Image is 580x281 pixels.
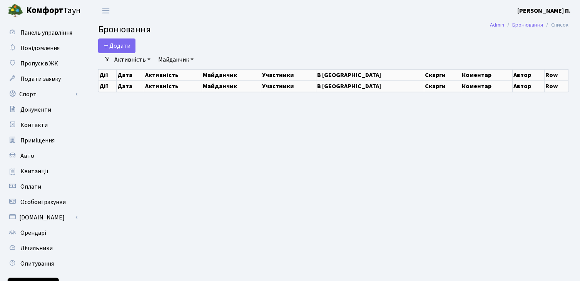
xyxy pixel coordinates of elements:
[544,69,568,80] th: Row
[316,80,424,92] th: В [GEOGRAPHIC_DATA]
[26,4,63,17] b: Комфорт
[98,38,135,53] button: Додати
[20,259,54,268] span: Опитування
[544,80,568,92] th: Row
[20,44,60,52] span: Повідомлення
[99,80,117,92] th: Дії
[111,53,154,66] a: Активність
[4,210,81,225] a: [DOMAIN_NAME]
[117,69,144,80] th: Дата
[4,225,81,241] a: Орендарі
[20,152,34,160] span: Авто
[4,102,81,117] a: Документи
[99,69,117,80] th: Дії
[20,198,66,206] span: Особові рахунки
[98,23,151,36] span: Бронювання
[512,80,544,92] th: Автор
[4,164,81,179] a: Квитанції
[4,40,81,56] a: Повідомлення
[144,80,202,92] th: Активність
[517,6,571,15] a: [PERSON_NAME] П.
[20,59,58,68] span: Пропуск в ЖК
[478,17,580,33] nav: breadcrumb
[202,80,261,92] th: Майданчик
[20,28,72,37] span: Панель управління
[20,121,48,129] span: Контакти
[4,133,81,148] a: Приміщення
[512,21,543,29] a: Бронювання
[4,25,81,40] a: Панель управління
[26,4,81,17] span: Таун
[144,69,202,80] th: Активність
[20,229,46,237] span: Орендарі
[20,182,41,191] span: Оплати
[20,244,53,253] span: Лічильники
[261,69,316,80] th: Участники
[4,194,81,210] a: Особові рахунки
[490,21,504,29] a: Admin
[4,71,81,87] a: Подати заявку
[4,179,81,194] a: Оплати
[512,69,544,80] th: Автор
[117,80,144,92] th: Дата
[261,80,316,92] th: Участники
[96,4,115,17] button: Переключити навігацію
[4,56,81,71] a: Пропуск в ЖК
[517,7,571,15] b: [PERSON_NAME] П.
[4,241,81,256] a: Лічильники
[4,256,81,271] a: Опитування
[461,69,512,80] th: Коментар
[4,148,81,164] a: Авто
[20,167,48,176] span: Квитанції
[155,53,197,66] a: Майданчик
[202,69,261,80] th: Майданчик
[4,87,81,102] a: Спорт
[20,75,61,83] span: Подати заявку
[543,21,568,29] li: Список
[8,3,23,18] img: logo.png
[4,117,81,133] a: Контакти
[424,80,461,92] th: Скарги
[316,69,424,80] th: В [GEOGRAPHIC_DATA]
[461,80,512,92] th: Коментар
[424,69,461,80] th: Скарги
[20,105,51,114] span: Документи
[20,136,55,145] span: Приміщення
